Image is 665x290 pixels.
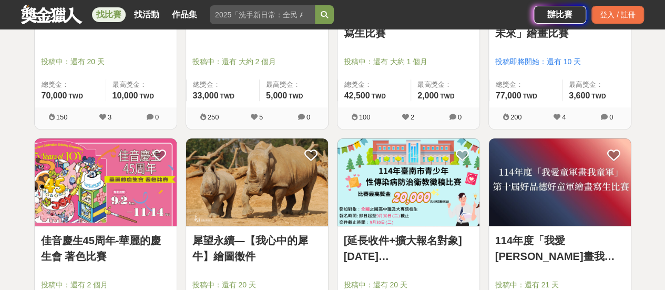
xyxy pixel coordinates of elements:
[112,79,170,90] span: 最高獎金：
[458,113,462,121] span: 0
[155,113,159,121] span: 0
[208,113,219,121] span: 250
[186,138,328,226] img: Cover Image
[210,5,315,24] input: 2025「洗手新日常：全民 ALL IN」洗手歌全台徵選
[259,113,263,121] span: 5
[41,56,170,67] span: 投稿中：還有 20 天
[193,91,219,100] span: 33,000
[92,7,126,22] a: 找比賽
[591,6,644,24] div: 登入 / 註冊
[417,91,438,100] span: 2,000
[523,93,537,100] span: TWD
[139,93,154,100] span: TWD
[337,138,479,226] img: Cover Image
[344,233,473,264] a: [延長收件+擴大報名對象][DATE][GEOGRAPHIC_DATA]青少年性傳染病防治衛教徵稿比賽
[344,79,404,90] span: 總獎金：
[496,91,521,100] span: 77,000
[193,79,253,90] span: 總獎金：
[35,138,177,226] img: Cover Image
[41,233,170,264] a: 佳音慶生45周年-華麗的慶生會 著色比賽
[130,7,163,22] a: 找活動
[220,93,234,100] span: TWD
[344,56,473,67] span: 投稿中：還有 大約 1 個月
[108,113,111,121] span: 3
[609,113,613,121] span: 0
[569,79,625,90] span: 最高獎金：
[371,93,385,100] span: TWD
[591,93,606,100] span: TWD
[112,91,138,100] span: 10,000
[56,113,68,121] span: 150
[510,113,522,121] span: 200
[495,56,625,67] span: 投稿即將開始：還有 10 天
[411,113,414,121] span: 2
[168,7,201,22] a: 作品集
[266,79,322,90] span: 最高獎金：
[306,113,310,121] span: 0
[562,113,566,121] span: 4
[192,56,322,67] span: 投稿中：還有 大約 2 個月
[192,233,322,264] a: 犀望永續—【我心中的犀牛】繪圖徵件
[440,93,454,100] span: TWD
[495,233,625,264] a: 114年度「我愛[PERSON_NAME]畫我[PERSON_NAME]」第十屆好品德好[PERSON_NAME]繪畫寫生比賽
[289,93,303,100] span: TWD
[359,113,371,121] span: 100
[496,79,556,90] span: 總獎金：
[68,93,83,100] span: TWD
[344,91,370,100] span: 42,500
[42,79,99,90] span: 總獎金：
[489,138,631,226] img: Cover Image
[534,6,586,24] a: 辦比賽
[266,91,287,100] span: 5,000
[417,79,473,90] span: 最高獎金：
[42,91,67,100] span: 70,000
[569,91,590,100] span: 3,600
